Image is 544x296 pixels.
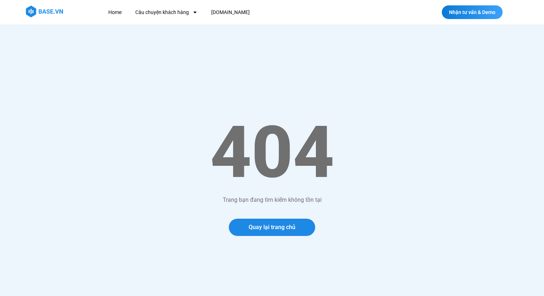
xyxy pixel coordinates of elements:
nav: Menu [103,6,382,19]
p: Trang bạn đang tìm kiếm không tồn tại [44,196,500,204]
h1: 404 [44,109,500,196]
a: [DOMAIN_NAME] [206,6,255,19]
a: Quay lại trang chủ [229,219,315,236]
a: Home [103,6,127,19]
a: Nhận tư vấn & Demo [442,5,503,19]
a: Câu chuyện khách hàng [130,6,203,19]
span: Nhận tư vấn & Demo [449,10,495,15]
span: Quay lại trang chủ [249,224,295,230]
